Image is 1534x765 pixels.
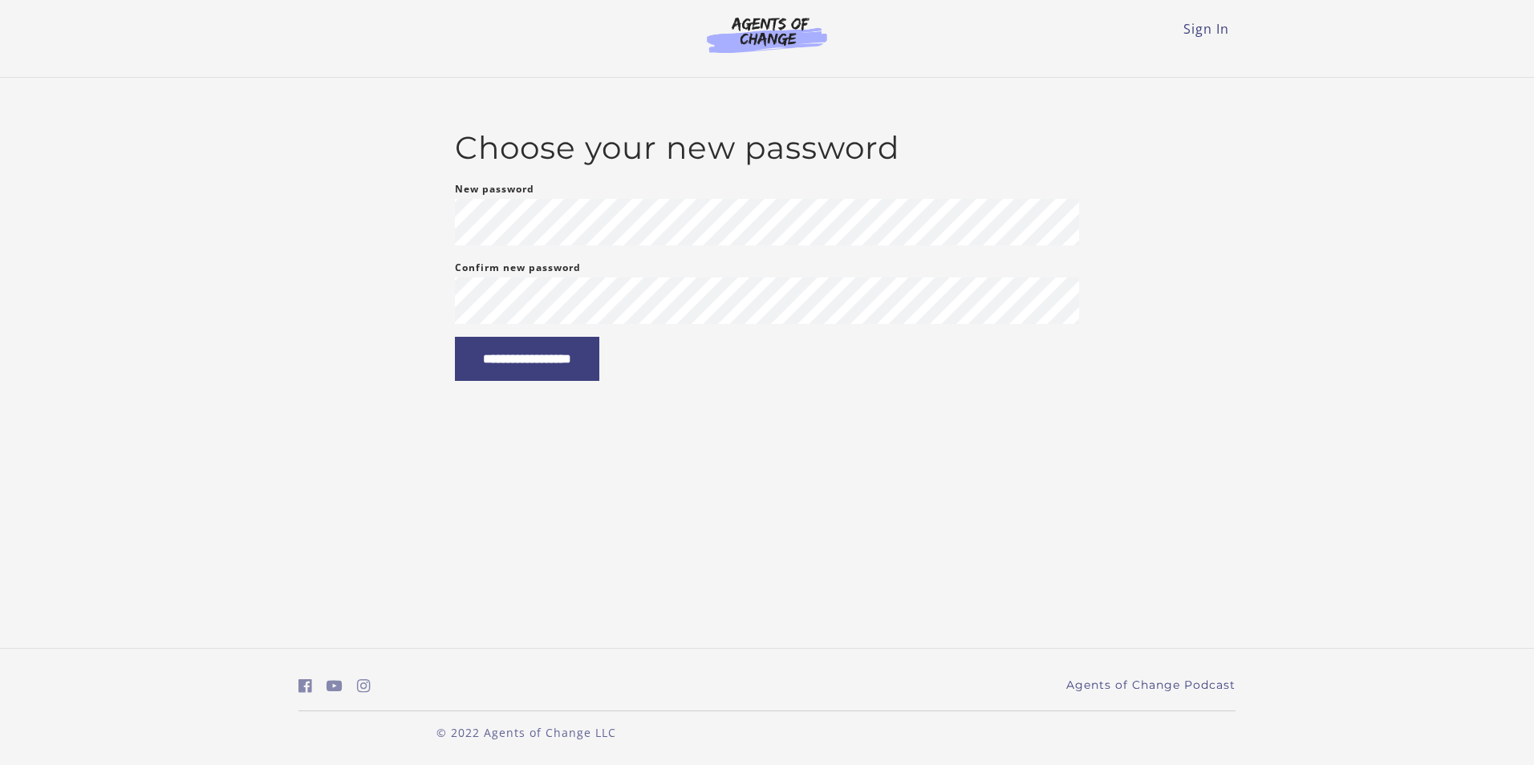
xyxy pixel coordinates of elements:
a: Sign In [1183,20,1229,38]
img: Agents of Change Logo [690,16,844,53]
p: © 2022 Agents of Change LLC [298,724,754,741]
i: https://www.youtube.com/c/AgentsofChangeTestPrepbyMeaganMitchell (Open in a new window) [327,678,343,694]
a: https://www.instagram.com/agentsofchangeprep/ (Open in a new window) [357,674,371,698]
label: New password [455,180,534,199]
a: https://www.facebook.com/groups/aswbtestprep (Open in a new window) [298,674,312,698]
a: Agents of Change Podcast [1066,677,1236,694]
label: Confirm new password [455,258,581,277]
i: https://www.instagram.com/agentsofchangeprep/ (Open in a new window) [357,678,371,694]
a: https://www.youtube.com/c/AgentsofChangeTestPrepbyMeaganMitchell (Open in a new window) [327,674,343,698]
h2: Choose your new password [455,129,1080,167]
i: https://www.facebook.com/groups/aswbtestprep (Open in a new window) [298,678,312,694]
